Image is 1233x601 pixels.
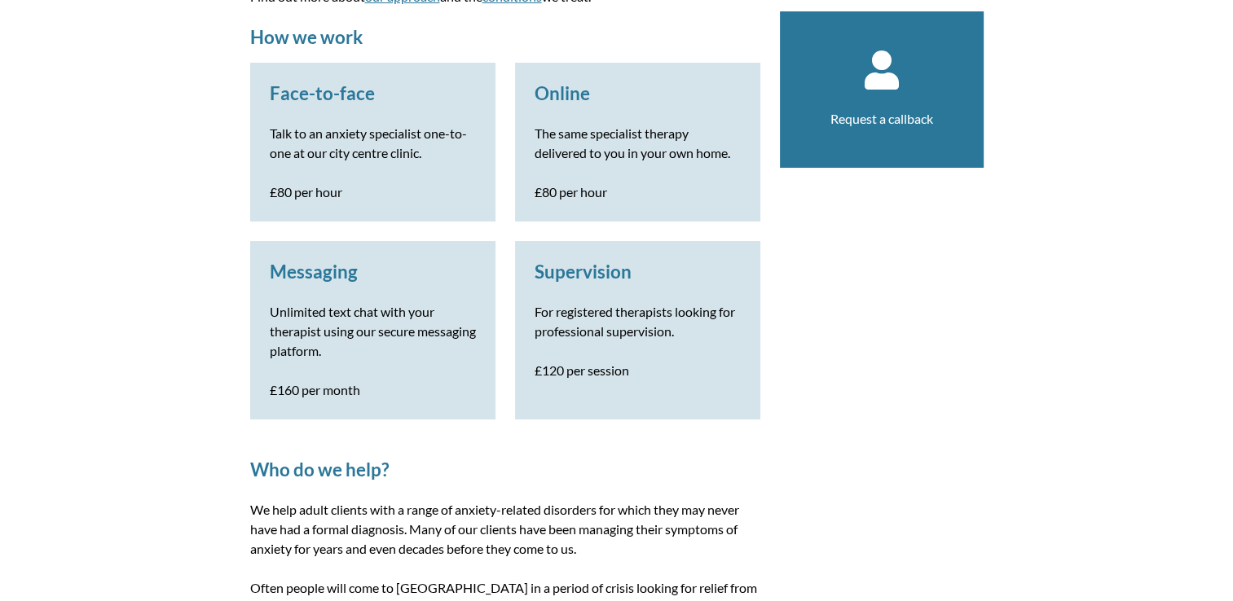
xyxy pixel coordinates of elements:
[830,111,933,126] a: Request a callback
[270,302,476,361] p: Unlimited text chat with your therapist using our secure messaging platform.
[535,82,741,104] h3: Online
[250,500,760,559] p: We help adult clients with a range of anxiety-related disorders for which they may never have had...
[270,124,476,163] p: Talk to an anxiety specialist one-to-one at our city centre clinic.
[535,82,741,202] a: Online The same specialist therapy delivered to you in your own home. £80 per hour
[535,261,741,283] h3: Supervision
[535,302,741,341] p: For registered therapists looking for professional supervision.
[270,261,476,283] h3: Messaging
[270,82,476,104] h3: Face-to-face
[270,261,476,400] a: Messaging Unlimited text chat with your therapist using our secure messaging platform. £160 per m...
[535,182,741,202] p: £80 per hour
[535,261,741,380] a: Supervision For registered therapists looking for professional supervision. £120 per session
[535,361,741,380] p: £120 per session
[270,380,476,400] p: £160 per month
[535,124,741,163] p: The same specialist therapy delivered to you in your own home.
[270,182,476,202] p: £80 per hour
[250,26,760,48] h2: How we work
[250,458,760,480] h2: Who do we help?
